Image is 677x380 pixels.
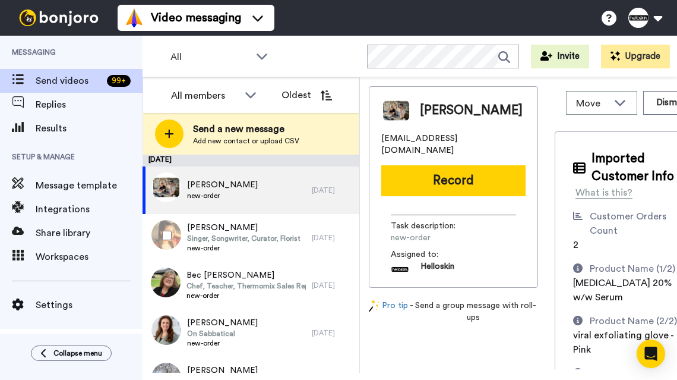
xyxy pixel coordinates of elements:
span: All [170,50,250,64]
span: Workspaces [36,250,143,264]
div: All members [171,89,239,103]
div: [DATE] [312,328,353,338]
button: Record [381,165,526,196]
span: Message template [36,178,143,193]
span: new-order [186,291,306,300]
span: Helloskin [420,260,454,278]
button: Oldest [273,83,341,107]
img: bj-logo-header-white.svg [14,10,103,26]
span: [PERSON_NAME] [187,179,258,191]
span: Send videos [36,74,102,88]
span: 2 [573,240,578,250]
span: Collapse menu [53,348,102,358]
span: new-order [187,243,300,253]
span: Integrations [36,202,143,216]
img: Image of Tyson Wheatley-Daniels [381,96,411,125]
div: What is this? [575,186,632,200]
span: Move [576,96,608,111]
div: Product Name (2/2) [590,314,677,328]
img: vm-color.svg [125,8,144,27]
button: Collapse menu [31,346,112,361]
span: [PERSON_NAME] [420,102,523,120]
span: Send a new message [193,122,299,136]
span: new-order [187,191,258,200]
img: a6ae9440-1670-40eb-b915-1c845bff1896.jpg [151,315,181,345]
span: viral exfoliating glove - Pink [573,331,673,354]
img: magic-wand.svg [369,300,379,312]
div: [DATE] [143,155,359,167]
span: On Sabbatical [187,329,258,338]
div: [DATE] [312,233,353,243]
span: Results [36,121,143,136]
a: Pro tip [369,300,408,324]
div: - Send a group message with roll-ups [369,300,538,324]
span: Add new contact or upload CSV [193,136,299,146]
button: Invite [531,45,589,68]
span: Task description : [391,220,474,232]
button: Upgrade [601,45,670,68]
span: [PERSON_NAME] [187,365,263,376]
div: [DATE] [312,281,353,290]
span: Video messaging [151,10,241,26]
span: new-order [187,338,258,348]
img: e0e33554-603b-457b-bab1-c5d4e16e99df-1743977302.jpg [391,260,409,278]
div: 99 + [107,75,131,87]
img: 0407a31d-b9db-416b-89b2-6f876839489f.jpg [151,172,181,202]
span: Chef, Teacher, Thermomix Sales Representative [186,281,306,291]
div: [DATE] [312,186,353,195]
div: Product Name (1/2) [590,262,675,276]
span: Singer, Songwriter, Curator, Florist [187,234,300,243]
span: Share library [36,226,143,240]
span: Bec [PERSON_NAME] [186,269,306,281]
span: [EMAIL_ADDRESS][DOMAIN_NAME] [381,133,526,156]
span: [PERSON_NAME] [187,317,258,329]
span: [MEDICAL_DATA] 20% w/w Serum [573,278,672,302]
span: Assigned to: [391,249,474,260]
span: new-order [391,232,504,244]
img: 925a3eb7-b900-466c-a469-eb5c249a39b7.jpg [151,268,181,297]
span: [PERSON_NAME] [187,222,300,234]
span: Settings [36,298,143,312]
span: Replies [36,98,143,112]
div: Open Intercom Messenger [637,340,665,368]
